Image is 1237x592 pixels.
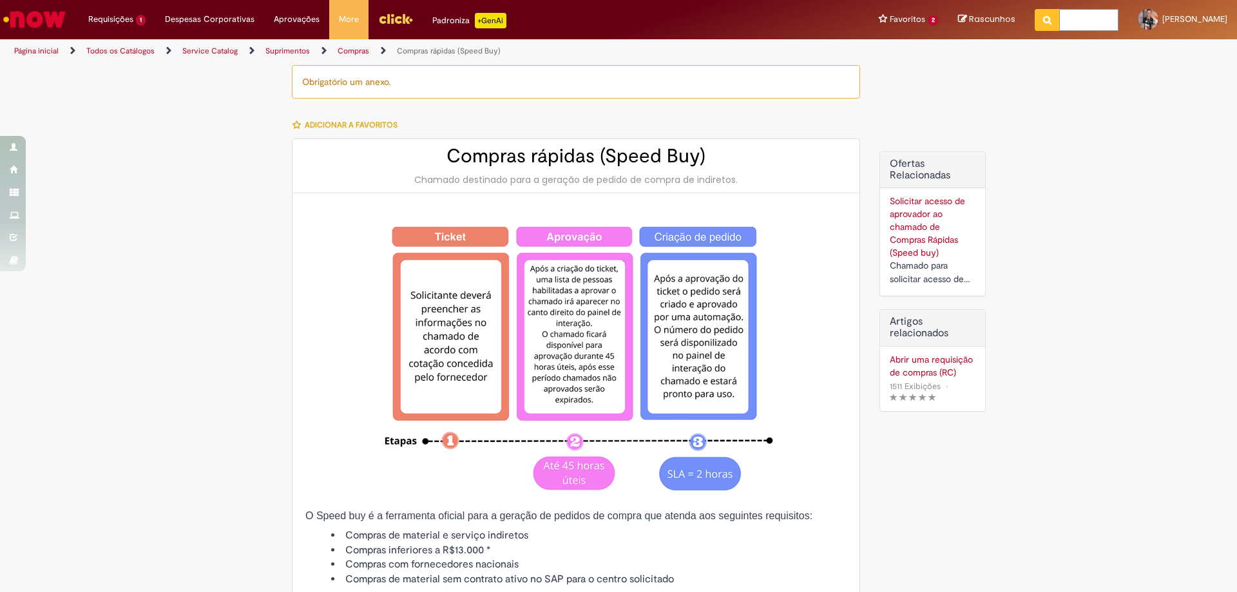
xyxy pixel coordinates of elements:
[88,13,133,26] span: Requisições
[182,46,238,56] a: Service Catalog
[890,259,975,286] div: Chamado para solicitar acesso de aprovador ao ticket de Speed buy
[890,316,975,339] h3: Artigos relacionados
[943,377,951,395] span: •
[890,13,925,26] span: Favoritos
[928,15,939,26] span: 2
[292,111,405,138] button: Adicionar a Favoritos
[432,13,506,28] div: Padroniza
[331,572,847,587] li: Compras de material sem contrato ativo no SAP para o centro solicitado
[1035,9,1060,31] button: Pesquisar
[136,15,146,26] span: 1
[305,173,847,186] div: Chamado destinado para a geração de pedido de compra de indiretos.
[292,65,860,99] div: Obrigatório um anexo.
[10,39,815,63] ul: Trilhas de página
[397,46,501,56] a: Compras rápidas (Speed Buy)
[378,9,413,28] img: click_logo_yellow_360x200.png
[331,543,847,558] li: Compras inferiores a R$13.000 *
[86,46,155,56] a: Todos os Catálogos
[14,46,59,56] a: Página inicial
[305,510,812,521] span: O Speed buy é a ferramenta oficial para a geração de pedidos de compra que atenda aos seguintes r...
[331,528,847,543] li: Compras de material e serviço indiretos
[265,46,310,56] a: Suprimentos
[338,46,369,56] a: Compras
[958,14,1015,26] a: Rascunhos
[274,13,320,26] span: Aprovações
[305,146,847,167] h2: Compras rápidas (Speed Buy)
[339,13,359,26] span: More
[475,13,506,28] p: +GenAi
[331,557,847,572] li: Compras com fornecedores nacionais
[879,151,986,296] div: Ofertas Relacionadas
[890,195,965,258] a: Solicitar acesso de aprovador ao chamado de Compras Rápidas (Speed buy)
[1,6,68,32] img: ServiceNow
[1162,14,1227,24] span: [PERSON_NAME]
[305,120,398,130] span: Adicionar a Favoritos
[890,353,975,379] a: Abrir uma requisição de compras (RC)
[890,158,975,181] h2: Ofertas Relacionadas
[165,13,254,26] span: Despesas Corporativas
[969,13,1015,25] span: Rascunhos
[890,381,941,392] span: 1511 Exibições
